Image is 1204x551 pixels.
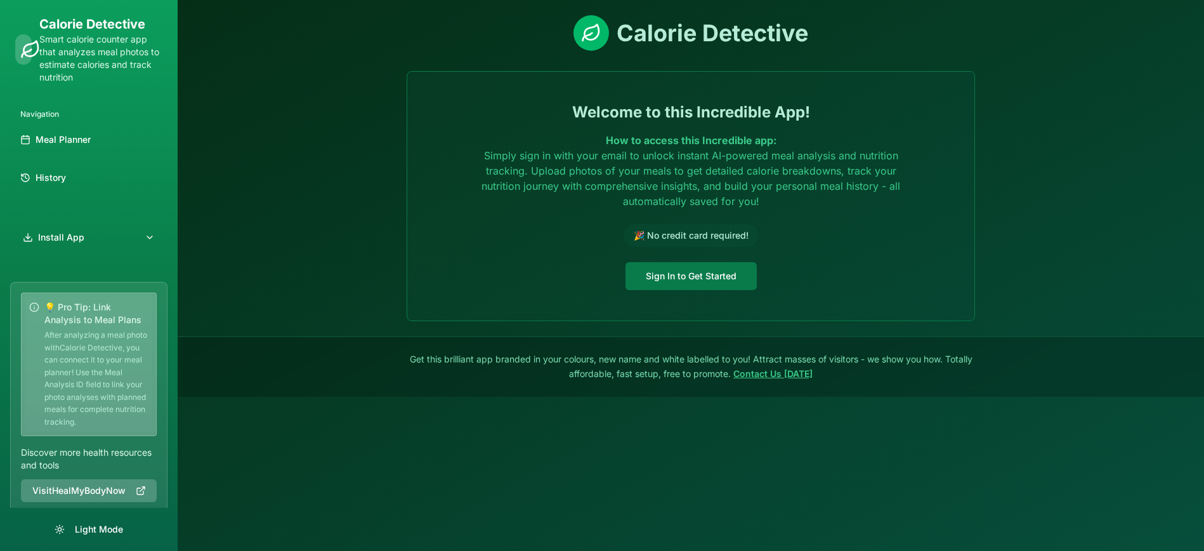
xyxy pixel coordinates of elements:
h1: Calorie Detective [39,15,162,33]
p: Discover more health resources and tools [21,446,157,472]
a: Sign In to Get Started [625,269,757,282]
button: Sign In to Get Started [625,262,757,290]
a: Contact Us [DATE] [733,368,813,379]
h2: Welcome to this Incredible App! [422,102,959,123]
span: History [36,171,66,184]
div: Navigation [15,104,162,124]
p: Smart calorie counter app that analyzes meal photos to estimate calories and track nutrition [39,33,162,84]
a: VisitHealMyBodyNow [21,479,157,502]
span: 🎉 No credit card required! [624,224,759,247]
p: After analyzing a meal photo with Calorie Detective , you can connect it to your meal planner! Us... [44,329,148,428]
strong: How to access this Incredible app: [606,134,776,147]
button: Install App [15,223,162,251]
h1: Calorie Detective [617,20,808,46]
a: Meal Planner [15,124,162,155]
span: Meal Planner [36,133,91,146]
p: Simply sign in with your email to unlock instant AI-powered meal analysis and nutrition tracking.... [478,133,904,209]
p: 💡 Pro Tip: Link Analysis to Meal Plans [44,301,148,326]
span: Install App [38,231,84,244]
button: Light Mode [10,518,167,541]
span: Visit HealMyBodyNow [32,484,126,497]
a: History [15,163,162,193]
p: Get this brilliant app branded in your colours, new name and white labelled to you! Attract masse... [407,352,975,382]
